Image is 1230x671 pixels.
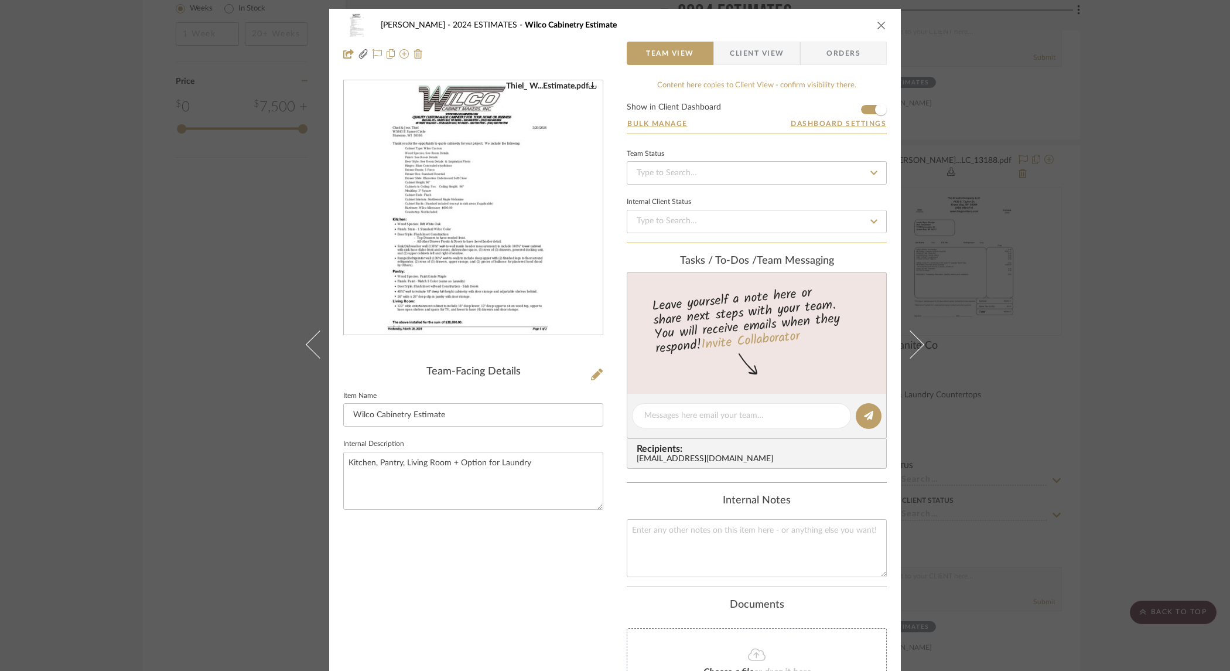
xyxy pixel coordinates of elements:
[876,20,887,30] button: close
[627,80,887,91] div: Content here copies to Client View - confirm visibility there.
[627,495,887,507] div: Internal Notes
[506,81,597,91] div: Thiel_ W...Estimate.pdf
[627,151,664,157] div: Team Status
[626,280,889,359] div: Leave yourself a note here or share next steps with your team. You will receive emails when they ...
[525,21,617,29] span: Wilco Cabinetry Estimate
[627,161,887,185] input: Type to Search…
[343,13,371,37] img: 6ceded0b-d743-4e6b-8bb7-6b7841009092_48x40.jpg
[344,81,603,335] div: 0
[814,42,873,65] span: Orders
[375,81,572,335] img: 6ceded0b-d743-4e6b-8bb7-6b7841009092_436x436.jpg
[627,118,688,129] button: Bulk Manage
[627,599,887,612] div: Documents
[637,444,881,454] span: Recipients:
[730,42,784,65] span: Client View
[701,326,801,356] a: Invite Collaborator
[381,21,453,29] span: [PERSON_NAME]
[343,403,603,427] input: Enter Item Name
[680,256,757,266] span: Tasks / To-Dos /
[627,255,887,268] div: team Messaging
[637,455,881,464] div: [EMAIL_ADDRESS][DOMAIN_NAME]
[343,366,603,379] div: Team-Facing Details
[343,441,404,447] label: Internal Description
[414,49,423,59] img: Remove from project
[453,21,525,29] span: 2024 ESTIMATES
[627,210,887,233] input: Type to Search…
[790,118,887,129] button: Dashboard Settings
[646,42,694,65] span: Team View
[627,199,691,205] div: Internal Client Status
[343,393,377,399] label: Item Name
